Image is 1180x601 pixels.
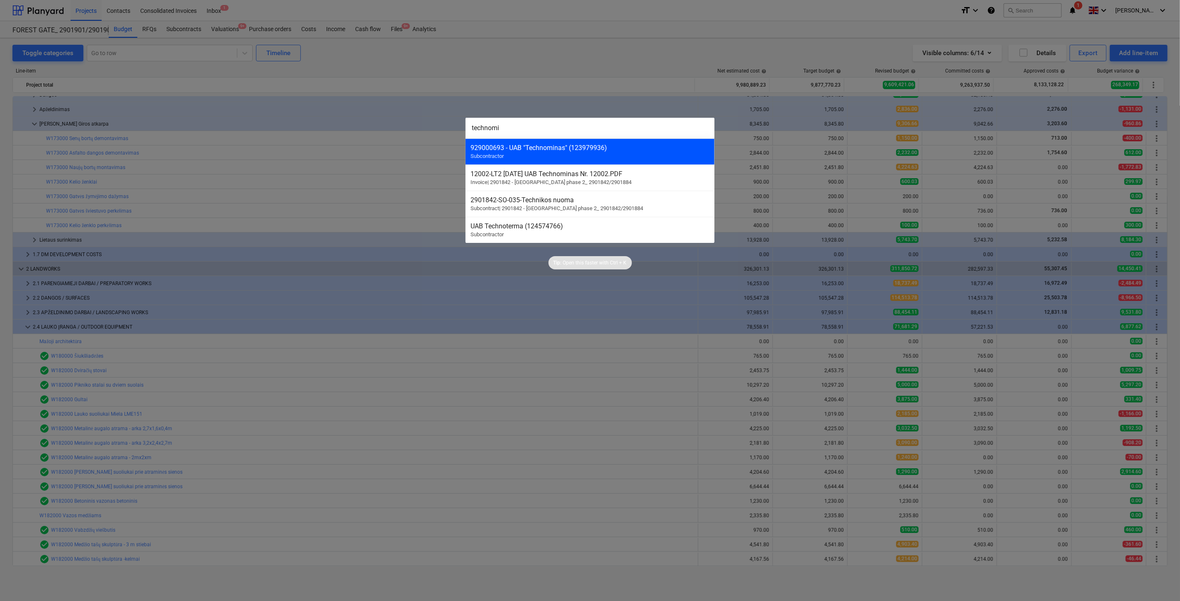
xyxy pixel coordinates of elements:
[471,222,709,230] div: UAB Technoterma (124574766)
[553,259,562,267] p: Tip:
[466,191,714,217] div: 2901842-SO-035-Technikos nuomaSubcontract| 2901842 - [GEOGRAPHIC_DATA] phase 2_ 2901842/2901884
[466,138,714,165] div: 929000693 - UAB "Technominas" (123979936)Subcontractor
[471,153,504,159] span: Subcontractor
[471,179,631,185] span: Invoice | 2901842 - [GEOGRAPHIC_DATA] phase 2_ 2901842/2901884
[466,217,714,243] div: UAB Technoterma (124574766)Subcontractor
[1139,561,1180,601] iframe: Chat Widget
[549,256,632,269] div: Tip:Open this faster withCtrl + K
[466,165,714,191] div: 12002-LT2 [DATE] UAB Technominas Nr. 12002.PDFInvoice| 2901842 - [GEOGRAPHIC_DATA] phase 2_ 29018...
[471,231,504,237] span: Subcontractor
[471,144,709,152] div: 929000693 - UAB "Technominas" (123979936)
[471,205,643,211] span: Subcontract | 2901842 - [GEOGRAPHIC_DATA] phase 2_ 2901842/2901884
[466,118,714,138] input: Search for projects, line-items, subcontracts, valuations, subcontractors...
[610,259,627,267] p: Ctrl + K
[471,170,709,178] div: 12002 - LT2 [DATE] UAB Technominas Nr. 12002.PDF
[471,196,709,204] div: 2901842-SO-035 - Technikos nuoma
[563,259,609,267] p: Open this faster with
